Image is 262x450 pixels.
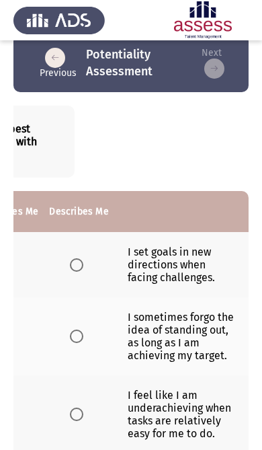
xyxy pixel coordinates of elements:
mat-radio-group: Select an option [70,408,89,420]
td: I set goals in new directions when facing challenges. [114,232,249,297]
img: Assessment logo of Potentiality Assessment R2 (EN/AR) [157,1,249,39]
button: check the missing [191,46,232,80]
img: Assess Talent Management logo [13,1,105,39]
button: load previous page [30,46,86,80]
td: I sometimes forgo the idea of standing out, as long as I am achieving my target. [114,297,249,375]
h3: Potentiality Assessment [86,46,191,80]
th: Describes Me [44,191,114,232]
mat-radio-group: Select an option [70,258,89,270]
mat-radio-group: Select an option [70,330,89,342]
